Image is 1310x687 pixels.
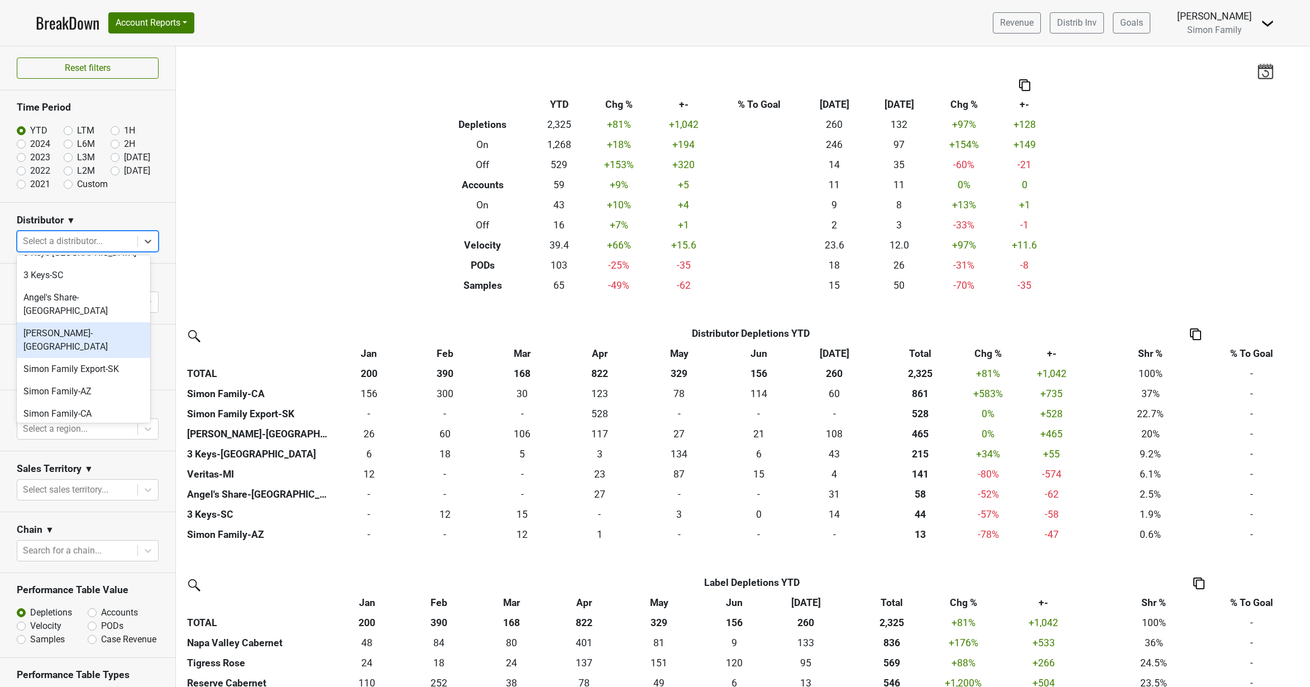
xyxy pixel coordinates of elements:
[30,606,72,619] label: Depletions
[433,155,532,175] th: Off
[802,255,867,275] td: 18
[36,11,99,35] a: BreakDown
[931,235,996,255] td: +97 %
[433,135,532,155] th: On
[532,175,586,195] td: 59
[548,593,620,613] th: Apr: activate to sort column ascending
[532,255,586,275] td: 103
[331,504,407,524] td: 0
[640,467,718,481] div: 87
[101,633,156,646] label: Case Revenue
[101,606,138,619] label: Accounts
[77,164,95,178] label: L2M
[331,464,407,484] td: 12
[872,424,968,444] th: 465.000
[483,504,562,524] td: 15
[184,404,331,424] th: Simon Family Export-SK
[532,135,586,155] td: 1,268
[565,407,635,421] div: 528
[867,195,931,215] td: 8
[1008,344,1094,364] th: +-: activate to sort column ascending
[721,404,796,424] td: 0
[407,464,483,484] td: 0
[331,444,407,464] td: 6
[333,407,404,421] div: -
[931,135,996,155] td: +154 %
[1094,404,1206,424] td: 22.7%
[638,344,721,364] th: May: activate to sort column ascending
[30,633,65,646] label: Samples
[586,275,651,295] td: -49 %
[433,275,532,295] th: Samples
[485,487,559,502] div: -
[867,215,931,235] td: 3
[802,155,867,175] td: 14
[562,484,638,504] td: 27
[770,593,842,613] th: Jul: activate to sort column ascending
[931,275,996,295] td: -70 %
[532,195,586,215] td: 43
[638,464,721,484] td: 87
[331,484,407,504] td: 0
[1102,593,1206,613] th: Shr %: activate to sort column ascending
[485,407,559,421] div: -
[867,94,931,115] th: [DATE]
[698,593,770,613] th: Jun: activate to sort column ascending
[651,255,716,275] td: -35
[941,593,986,613] th: Chg %: activate to sort column ascending
[996,255,1053,275] td: -8
[1094,464,1206,484] td: 6.1%
[586,94,651,115] th: Chg %
[1011,447,1092,461] div: +55
[407,484,483,504] td: 0
[867,115,931,135] td: 132
[875,407,965,421] div: 528
[651,195,716,215] td: +4
[17,380,150,403] div: Simon Family-AZ
[721,444,796,464] td: 6
[1011,467,1092,481] div: -574
[640,407,718,421] div: -
[124,164,150,178] label: [DATE]
[184,504,331,524] th: 3 Keys-SC
[331,593,403,613] th: Jan: activate to sort column ascending
[721,484,796,504] td: 0
[872,344,968,364] th: Total: activate to sort column ascending
[802,135,867,155] td: 246
[409,387,480,401] div: 300
[872,484,968,504] th: 58.000
[483,404,562,424] td: 0
[1187,25,1242,35] span: Simon Family
[1193,578,1204,589] img: Copy to clipboard
[796,364,872,384] th: 260
[77,178,108,191] label: Custom
[184,326,202,344] img: filter
[562,424,638,444] td: 117
[17,524,42,536] h3: Chain
[638,404,721,424] td: 0
[968,404,1008,424] td: 0 %
[875,467,965,481] div: 141
[565,427,635,441] div: 117
[1261,17,1274,30] img: Dropdown Menu
[1113,12,1150,34] a: Goals
[409,447,480,461] div: 18
[867,275,931,295] td: 50
[532,94,586,115] th: YTD
[796,404,872,424] td: 0
[17,358,150,380] div: Simon Family Export-SK
[485,467,559,481] div: -
[101,619,123,633] label: PODs
[333,487,404,502] div: -
[799,467,869,481] div: 4
[996,215,1053,235] td: -1
[638,384,721,404] td: 78
[993,12,1041,34] a: Revenue
[586,235,651,255] td: +66 %
[872,464,968,484] th: 141.003
[483,364,562,384] th: 168
[796,344,872,364] th: Jul: activate to sort column ascending
[331,364,407,384] th: 200
[586,195,651,215] td: +10 %
[30,151,50,164] label: 2023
